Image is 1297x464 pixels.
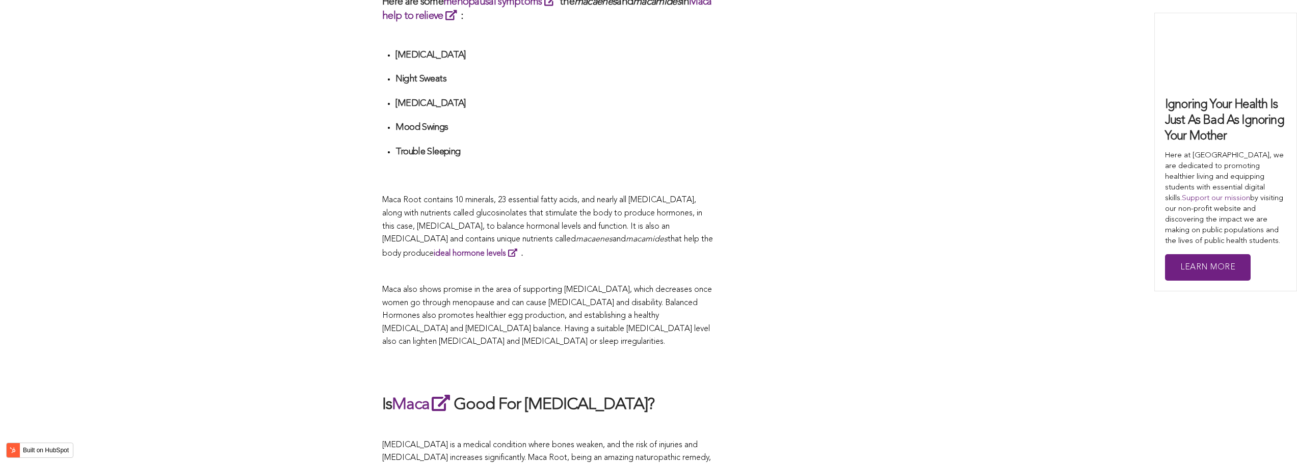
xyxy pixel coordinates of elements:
[1165,254,1251,281] a: Learn More
[626,235,668,243] span: macamides
[395,49,713,61] h4: [MEDICAL_DATA]
[6,443,73,458] button: Built on HubSpot
[382,196,702,243] span: Maca Root contains 10 minerals, 23 essential fatty acids, and nearly all [MEDICAL_DATA], along wi...
[395,122,713,133] h4: Mood Swings
[613,235,626,243] span: and
[382,393,713,416] h2: Is Good For [MEDICAL_DATA]?
[1246,415,1297,464] iframe: Chat Widget
[382,235,713,258] span: that help the body produce
[395,146,713,158] h4: Trouble Sleeping
[392,397,454,413] a: Maca
[7,444,19,456] img: HubSpot sprocket logo
[434,250,523,258] strong: .
[395,98,713,110] h4: [MEDICAL_DATA]
[382,286,712,346] span: Maca also shows promise in the area of supporting [MEDICAL_DATA], which decreases once women go t...
[434,250,521,258] a: ideal hormone levels
[19,444,73,457] label: Built on HubSpot
[395,73,713,85] h4: Night Sweats
[576,235,613,243] span: macaenes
